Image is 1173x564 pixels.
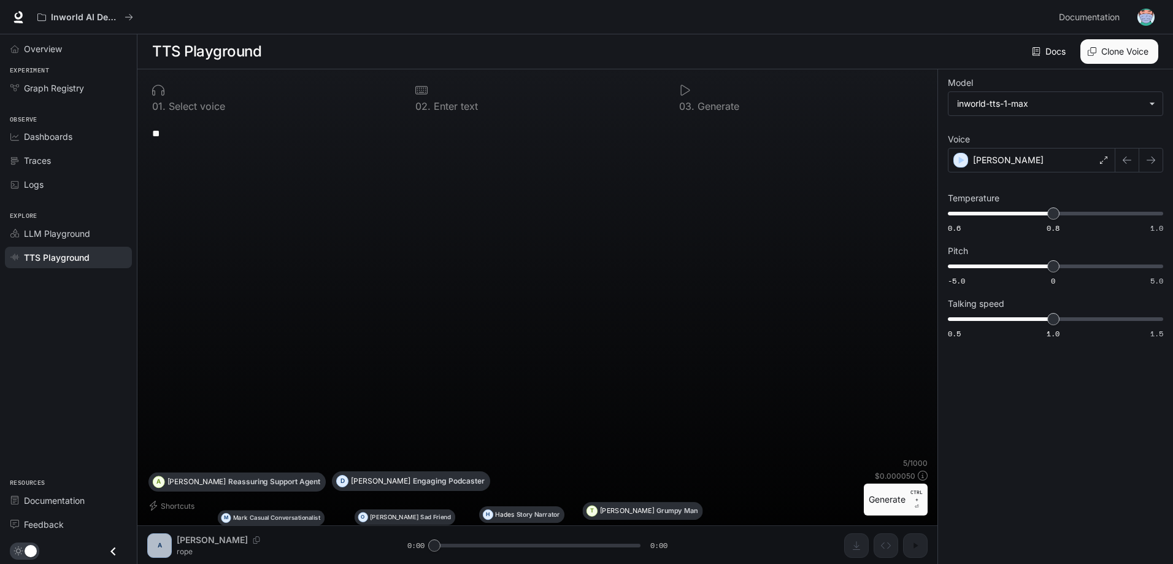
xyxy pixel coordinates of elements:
[910,489,923,511] p: ⏎
[910,489,923,503] p: CTRL +
[431,101,478,111] p: Enter text
[517,512,560,518] p: Story Narrator
[656,508,698,514] p: Grumpy Man
[948,79,973,87] p: Model
[166,101,225,111] p: Select voice
[948,276,965,286] span: -5.0
[973,154,1044,166] p: [PERSON_NAME]
[948,299,1004,308] p: Talking speed
[479,506,564,523] button: HHadesStory Narrator
[1137,9,1155,26] img: User avatar
[218,510,325,526] button: MMarkCasual Conversationalist
[5,150,132,171] a: Traces
[1059,10,1120,25] span: Documentation
[1150,276,1163,286] span: 5.0
[99,539,127,564] button: Close drawer
[332,471,490,491] button: D[PERSON_NAME]Engaging Podcaster
[25,544,37,557] span: Dark mode toggle
[600,508,654,514] p: [PERSON_NAME]
[1051,276,1055,286] span: 0
[5,490,132,511] a: Documentation
[903,458,928,468] p: 5 / 1000
[147,496,199,516] button: Shortcuts
[948,223,961,233] span: 0.6
[152,39,261,64] h1: TTS Playground
[24,178,44,191] span: Logs
[582,502,702,520] button: T[PERSON_NAME]Grumpy Man
[24,227,90,240] span: LLM Playground
[679,101,694,111] p: 0 3 .
[24,154,51,167] span: Traces
[358,509,367,525] div: O
[1150,223,1163,233] span: 1.0
[5,38,132,60] a: Overview
[355,509,455,525] button: O[PERSON_NAME]Sad Friend
[948,135,970,144] p: Voice
[24,494,85,507] span: Documentation
[875,471,915,481] p: $ 0.000050
[24,518,64,531] span: Feedback
[24,251,90,264] span: TTS Playground
[1047,223,1060,233] span: 0.8
[413,477,485,485] p: Engaging Podcaster
[370,514,418,520] p: [PERSON_NAME]
[948,194,999,203] p: Temperature
[5,174,132,195] a: Logs
[167,478,226,485] p: [PERSON_NAME]
[250,515,320,521] p: Casual Conversationalist
[24,42,62,55] span: Overview
[1054,5,1129,29] a: Documentation
[1047,328,1060,339] span: 1.0
[1029,39,1071,64] a: Docs
[948,92,1163,115] div: inworld-tts-1-max
[587,502,597,520] div: T
[1150,328,1163,339] span: 1.5
[5,514,132,535] a: Feedback
[5,77,132,99] a: Graph Registry
[337,471,348,491] div: D
[5,247,132,268] a: TTS Playground
[420,514,451,520] p: Sad Friend
[24,82,84,95] span: Graph Registry
[351,477,410,485] p: [PERSON_NAME]
[228,478,320,485] p: Reassuring Support Agent
[24,130,72,143] span: Dashboards
[957,98,1143,110] div: inworld-tts-1-max
[233,515,248,521] p: Mark
[694,101,739,111] p: Generate
[51,12,120,23] p: Inworld AI Demos
[1134,5,1158,29] button: User avatar
[483,506,493,523] div: H
[152,101,166,111] p: 0 1 .
[415,101,431,111] p: 0 2 .
[153,473,164,492] div: A
[5,223,132,244] a: LLM Playground
[1080,39,1158,64] button: Clone Voice
[495,512,514,518] p: Hades
[221,510,230,526] div: M
[148,473,326,492] button: A[PERSON_NAME]Reassuring Support Agent
[32,5,139,29] button: All workspaces
[864,484,928,516] button: GenerateCTRL +⏎
[5,126,132,147] a: Dashboards
[948,247,968,255] p: Pitch
[948,328,961,339] span: 0.5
